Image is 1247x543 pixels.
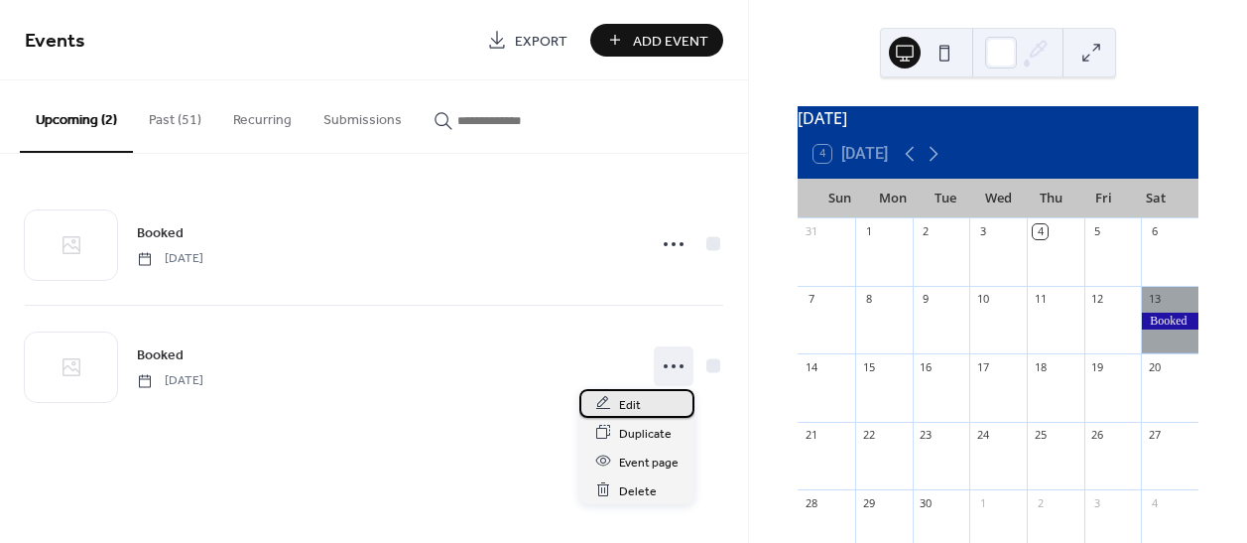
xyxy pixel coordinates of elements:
[798,106,1198,130] div: [DATE]
[919,292,934,307] div: 9
[1147,292,1162,307] div: 13
[975,224,990,239] div: 3
[975,495,990,510] div: 1
[1033,292,1048,307] div: 11
[137,223,184,244] span: Booked
[919,359,934,374] div: 16
[590,24,723,57] button: Add Event
[308,80,418,151] button: Submissions
[975,359,990,374] div: 17
[619,480,657,501] span: Delete
[137,343,184,366] a: Booked
[1147,428,1162,443] div: 27
[975,428,990,443] div: 24
[619,423,672,444] span: Duplicate
[217,80,308,151] button: Recurring
[972,179,1025,218] div: Wed
[866,179,919,218] div: Mon
[1090,292,1105,307] div: 12
[804,224,818,239] div: 31
[1090,224,1105,239] div: 5
[137,345,184,366] span: Booked
[804,359,818,374] div: 14
[619,452,679,473] span: Event page
[1033,359,1048,374] div: 18
[20,80,133,153] button: Upcoming (2)
[1033,428,1048,443] div: 25
[975,292,990,307] div: 10
[861,359,876,374] div: 15
[1033,495,1048,510] div: 2
[1141,313,1198,330] div: Booked
[1025,179,1077,218] div: Thu
[1077,179,1130,218] div: Fri
[919,495,934,510] div: 30
[861,292,876,307] div: 8
[133,80,217,151] button: Past (51)
[861,224,876,239] div: 1
[1033,224,1048,239] div: 4
[1147,495,1162,510] div: 4
[137,221,184,244] a: Booked
[515,31,567,52] span: Export
[1090,495,1105,510] div: 3
[804,495,818,510] div: 28
[861,428,876,443] div: 22
[1130,179,1183,218] div: Sat
[472,24,582,57] a: Export
[633,31,708,52] span: Add Event
[137,372,203,390] span: [DATE]
[25,22,85,61] span: Events
[919,179,971,218] div: Tue
[804,292,818,307] div: 7
[137,250,203,268] span: [DATE]
[861,495,876,510] div: 29
[1147,359,1162,374] div: 20
[1090,359,1105,374] div: 19
[619,394,641,415] span: Edit
[919,224,934,239] div: 2
[804,428,818,443] div: 21
[813,179,866,218] div: Sun
[919,428,934,443] div: 23
[1147,224,1162,239] div: 6
[1090,428,1105,443] div: 26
